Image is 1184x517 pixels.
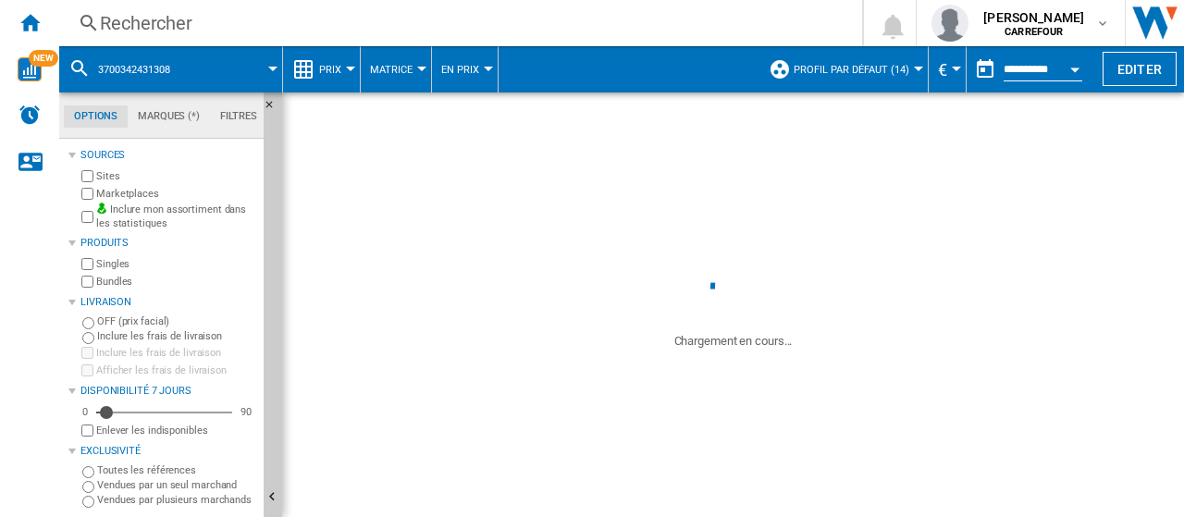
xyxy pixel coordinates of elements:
[81,364,93,376] input: Afficher les frais de livraison
[82,481,94,493] input: Vendues par un seul marchand
[370,46,422,92] button: Matrice
[81,188,93,200] input: Marketplaces
[96,424,256,437] label: Enlever les indisponibles
[97,493,256,507] label: Vendues par plusieurs marchands
[81,170,93,182] input: Sites
[81,425,93,437] input: Afficher les frais de livraison
[29,50,58,67] span: NEW
[319,64,341,76] span: Prix
[18,57,42,81] img: wise-card.svg
[292,46,351,92] div: Prix
[78,405,92,419] div: 0
[97,314,256,328] label: OFF (prix facial)
[931,5,968,42] img: profile.jpg
[100,10,814,36] div: Rechercher
[96,187,256,201] label: Marketplaces
[80,384,256,399] div: Disponibilité 7 Jours
[97,463,256,477] label: Toutes les références
[96,203,256,231] label: Inclure mon assortiment dans les statistiques
[210,105,267,128] md-tab-item: Filtres
[938,60,947,80] span: €
[983,8,1084,27] span: [PERSON_NAME]
[81,205,93,228] input: Inclure mon assortiment dans les statistiques
[81,276,93,288] input: Bundles
[1005,26,1063,38] b: CARREFOUR
[674,334,793,348] ng-transclude: Chargement en cours...
[938,46,956,92] button: €
[81,347,93,359] input: Inclure les frais de livraison
[18,104,41,126] img: alerts-logo.svg
[82,496,94,508] input: Vendues par plusieurs marchands
[96,403,232,422] md-slider: Disponibilité
[96,169,256,183] label: Sites
[929,46,967,92] md-menu: Currency
[794,46,919,92] button: Profil par défaut (14)
[96,203,107,214] img: mysite-bg-18x18.png
[96,275,256,289] label: Bundles
[1103,52,1177,86] button: Editer
[794,64,909,76] span: Profil par défaut (14)
[80,236,256,251] div: Produits
[98,64,170,76] span: 3700342431308
[769,46,919,92] div: Profil par défaut (14)
[96,363,256,377] label: Afficher les frais de livraison
[264,92,286,126] button: Masquer
[80,148,256,163] div: Sources
[96,346,256,360] label: Inclure les frais de livraison
[97,329,256,343] label: Inclure les frais de livraison
[68,46,273,92] div: 3700342431308
[128,105,210,128] md-tab-item: Marques (*)
[236,405,256,419] div: 90
[82,317,94,329] input: OFF (prix facial)
[441,64,479,76] span: En Prix
[441,46,488,92] button: En Prix
[96,257,256,271] label: Singles
[370,64,413,76] span: Matrice
[967,51,1004,88] button: md-calendar
[1058,50,1091,83] button: Open calendar
[98,46,189,92] button: 3700342431308
[80,444,256,459] div: Exclusivité
[80,295,256,310] div: Livraison
[81,258,93,270] input: Singles
[82,332,94,344] input: Inclure les frais de livraison
[64,105,128,128] md-tab-item: Options
[82,466,94,478] input: Toutes les références
[319,46,351,92] button: Prix
[97,478,256,492] label: Vendues par un seul marchand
